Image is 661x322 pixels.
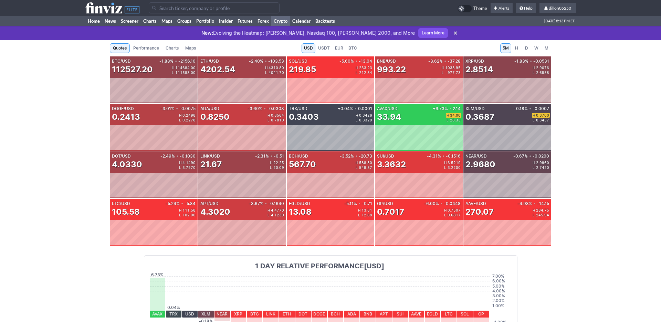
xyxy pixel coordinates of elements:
a: Backtests [313,16,337,26]
span: 2.7420 [536,166,549,169]
div: 2.00 % [492,297,512,304]
span: H [265,66,269,69]
a: Groups [175,16,194,26]
a: M [542,43,551,53]
div: SUI/USD [377,154,426,158]
a: Learn More [418,28,448,38]
div: 993.22 [377,64,406,75]
div: 0.3687 [465,111,494,122]
a: OP/USD-6.00%•-0.04480.7017H0.7507L0.6817 [375,199,463,246]
span: L [265,71,269,74]
span: 977.73 [448,71,461,74]
span: H [356,114,359,117]
a: NEAR/USD-0.67%•-0.02002.9680H2.9960L2.7420 [463,151,551,198]
div: DOT [295,311,311,318]
span: H [514,45,519,52]
div: LTC/USD [112,202,164,206]
span: H [442,66,445,69]
span: 0.7507 [448,208,461,212]
div: EGLD [425,311,440,318]
a: BTC [346,43,359,53]
div: -0.67% -0.0200 [512,154,549,158]
div: AAVE [409,311,424,318]
span: H [533,66,536,69]
span: 111.58 [182,208,196,212]
span: Maps [185,45,196,52]
div: 4.3020 [200,206,230,217]
span: 4.4770 [271,208,284,212]
span: 0.3700 [536,114,549,117]
span: H [179,114,182,117]
div: 0.04 % [166,305,181,310]
span: H [533,208,536,212]
div: 219.85 [289,64,316,75]
div: 3.3632 [377,159,406,170]
div: -3.67% -0.1640 [248,202,284,206]
span: 2.6558 [536,71,549,74]
span: New: [201,30,213,36]
span: Theme [473,5,487,12]
div: XRP [231,311,246,318]
span: L [444,166,448,169]
span: BTC [348,45,357,52]
a: Performance [130,43,162,53]
a: H [512,43,521,53]
div: DOT/USD [112,154,159,158]
span: H [356,161,359,164]
div: XLM/USD [465,107,513,111]
div: USD [182,311,198,318]
a: News [102,16,118,26]
div: 7.00 % [492,273,512,280]
span: L [533,166,536,169]
span: 233.23 [359,66,372,69]
span: L [533,118,536,122]
span: H [267,114,271,117]
div: 1.00 % [492,302,512,309]
div: SOL [457,311,473,318]
span: L [356,166,359,169]
div: ADA/USD [200,107,246,111]
div: 4.0330 [112,159,142,170]
span: • [265,59,267,63]
span: H [358,208,361,212]
div: BTC/USD [112,59,158,63]
span: Charts [166,45,179,52]
div: ETH [279,311,295,318]
span: L [447,118,450,122]
p: Evolving the Heatmap: [PERSON_NAME], Nasdaq 100, [PERSON_NAME] 2000, and More [201,30,415,36]
span: • [355,107,357,111]
span: 12.68 [361,213,372,217]
span: H [270,161,273,164]
div: TRX/USD [289,107,337,111]
div: -2.40% -103.53 [248,59,284,63]
div: BCH/USD [289,154,339,158]
span: H [444,208,448,212]
div: 6.00 % [492,278,512,285]
div: 5.00 % [492,283,512,290]
span: 114684.00 [175,66,196,69]
span: 0.8564 [271,114,284,117]
a: APT/USD-3.67%•-0.16404.3020H4.4770L4.1230 [198,199,286,246]
span: 4.1230 [271,213,284,217]
span: 3.7970 [182,166,196,169]
div: -3.52% -20.73 [338,154,372,158]
span: • [355,59,357,63]
span: • [530,59,532,63]
span: 0.3426 [359,114,372,117]
span: L [533,213,536,217]
div: -5.24% -5.84 [164,202,196,206]
span: 0.7810 [271,118,284,122]
div: APT [376,311,392,318]
a: Help [516,3,536,14]
a: Portfolio [194,16,217,26]
a: Calendar [290,16,313,26]
div: -3.60% -0.0308 [246,107,284,111]
div: 4.00 % [492,288,512,294]
span: H [533,114,536,117]
div: BCH [328,311,343,318]
span: 1038.95 [445,66,461,69]
span: 284.75 [536,208,549,212]
a: Charts [162,43,182,53]
span: L [356,71,359,74]
input: Search [149,2,280,13]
